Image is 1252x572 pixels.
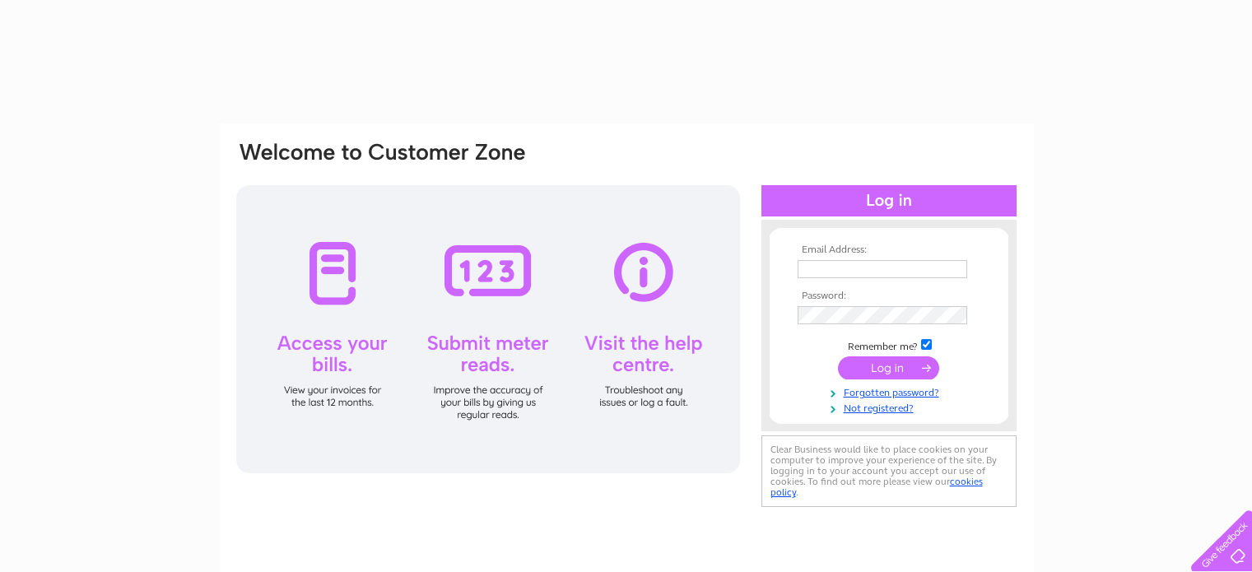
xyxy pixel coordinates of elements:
th: Password: [794,291,984,302]
input: Submit [838,356,939,379]
div: Clear Business would like to place cookies on your computer to improve your experience of the sit... [761,435,1017,507]
a: Not registered? [798,399,984,415]
a: Forgotten password? [798,384,984,399]
th: Email Address: [794,244,984,256]
a: cookies policy [770,476,983,498]
td: Remember me? [794,337,984,353]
